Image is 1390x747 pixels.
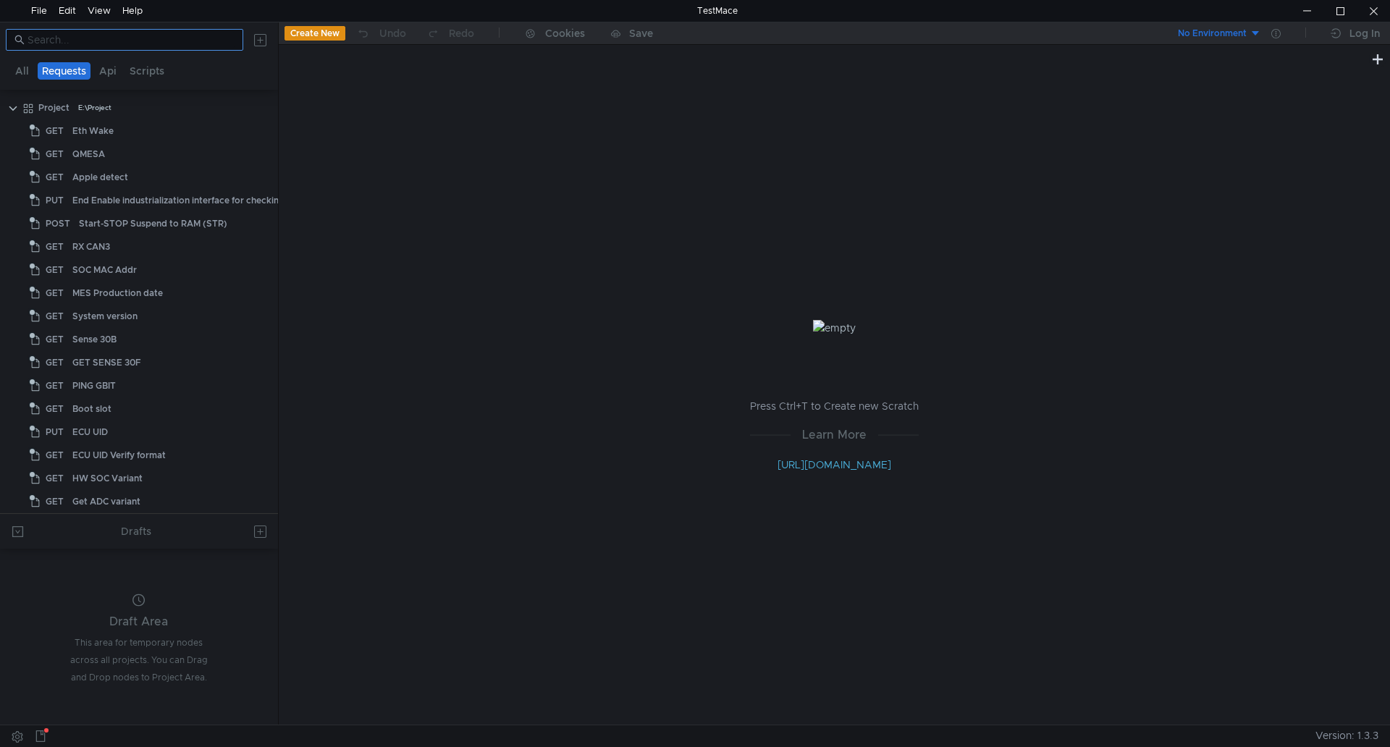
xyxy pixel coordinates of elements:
[1161,22,1261,45] button: No Environment
[46,190,64,211] span: PUT
[46,398,64,420] span: GET
[38,62,90,80] button: Requests
[72,491,140,512] div: Get ADC variant
[72,375,116,397] div: PING GBIT
[46,282,64,304] span: GET
[72,236,110,258] div: RX CAN3
[379,25,406,42] div: Undo
[28,32,235,48] input: Search...
[545,25,585,42] div: Cookies
[629,28,653,38] div: Save
[72,468,143,489] div: HW SOC Variant
[46,166,64,188] span: GET
[345,22,416,44] button: Undo
[46,143,64,165] span: GET
[72,329,117,350] div: Sense 30B
[72,444,166,466] div: ECU UID Verify format
[79,213,227,235] div: Start-STOP Suspend to RAM (STR)
[72,190,332,211] div: End Enable industrialization interface for checking protection
[778,458,891,471] a: [URL][DOMAIN_NAME]
[46,421,64,443] span: PUT
[46,305,64,327] span: GET
[38,97,69,119] div: Project
[750,397,919,415] p: Press Ctrl+T to Create new Scratch
[46,236,64,258] span: GET
[449,25,474,42] div: Redo
[46,120,64,142] span: GET
[46,444,64,466] span: GET
[72,166,128,188] div: Apple detect
[46,375,64,397] span: GET
[46,491,64,512] span: GET
[1349,25,1380,42] div: Log In
[72,398,111,420] div: Boot slot
[121,523,151,540] div: Drafts
[72,305,138,327] div: System version
[72,259,137,281] div: SOC MAC Addr
[46,352,64,373] span: GET
[46,213,70,235] span: POST
[791,426,878,444] span: Learn More
[285,26,345,41] button: Create New
[46,259,64,281] span: GET
[1315,725,1378,746] span: Version: 1.3.3
[1178,27,1247,41] div: No Environment
[72,421,108,443] div: ECU UID
[72,282,163,304] div: MES Production date
[125,62,169,80] button: Scripts
[72,143,105,165] div: QMESA
[11,62,33,80] button: All
[416,22,484,44] button: Redo
[72,120,114,142] div: Eth Wake
[72,352,141,373] div: GET SENSE 30F
[95,62,121,80] button: Api
[78,97,111,119] div: E:\Project
[46,329,64,350] span: GET
[46,468,64,489] span: GET
[813,320,856,336] img: empty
